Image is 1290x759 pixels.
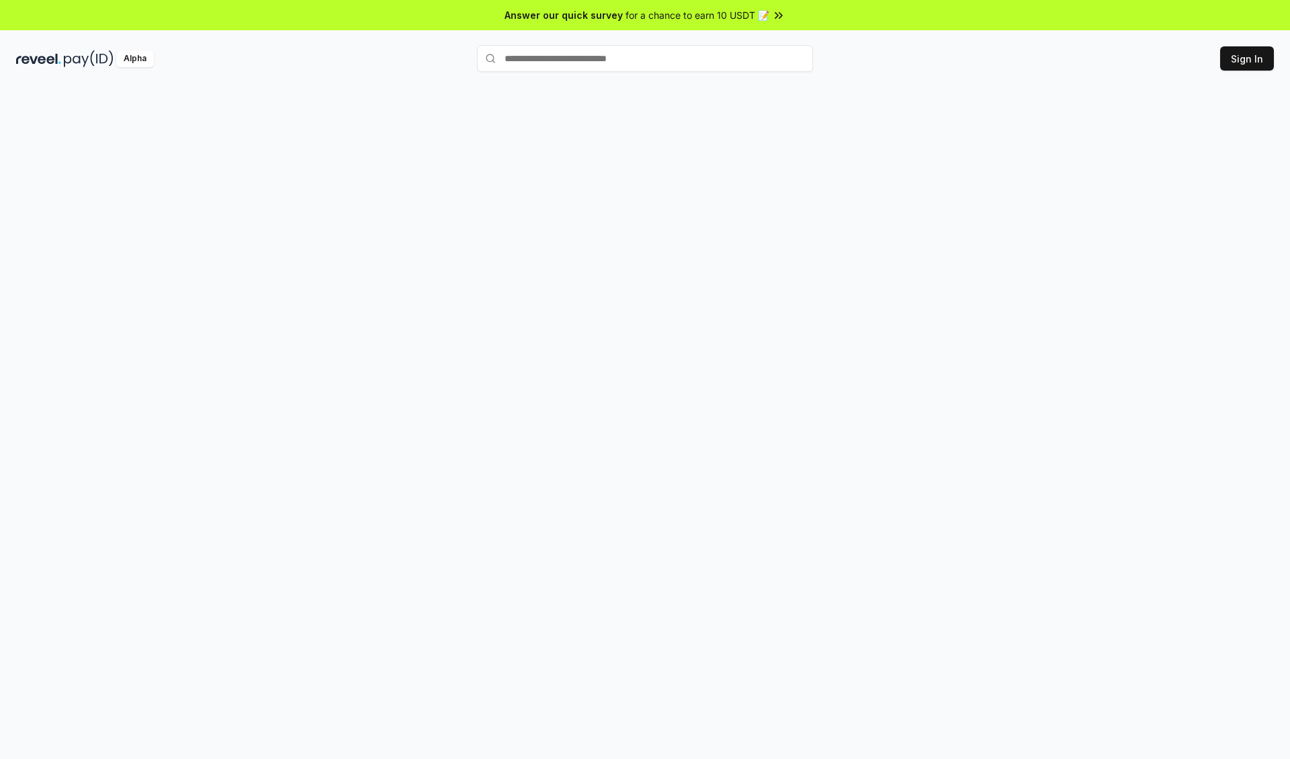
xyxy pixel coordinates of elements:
button: Sign In [1220,46,1274,71]
div: Alpha [116,50,154,67]
span: for a chance to earn 10 USDT 📝 [626,8,769,22]
img: reveel_dark [16,50,61,67]
img: pay_id [64,50,114,67]
span: Answer our quick survey [505,8,623,22]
